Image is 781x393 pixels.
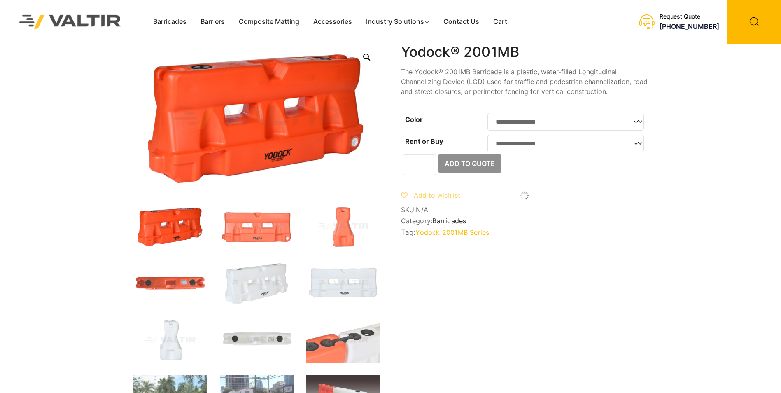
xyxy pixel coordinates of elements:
[133,261,207,306] img: 2001MB_Org_Top.jpg
[306,204,380,249] img: 2001MB_Org_Side.jpg
[401,228,648,236] span: Tag:
[660,13,719,20] div: Request Quote
[401,44,648,61] h1: Yodock® 2001MB
[306,261,380,306] img: 2001MB_Nat_Front.jpg
[146,16,194,28] a: Barricades
[306,16,359,28] a: Accessories
[194,16,232,28] a: Barriers
[401,217,648,225] span: Category:
[232,16,306,28] a: Composite Matting
[486,16,514,28] a: Cart
[432,217,466,225] a: Barricades
[415,228,489,236] a: Yodock 2001MB Series
[133,318,207,363] img: 2001MB_Nat_Side.jpg
[306,318,380,363] img: 2001MB_Xtra2.jpg
[405,137,443,145] label: Rent or Buy
[405,115,423,124] label: Color
[9,4,132,39] img: Valtir Rentals
[436,16,486,28] a: Contact Us
[401,67,648,96] p: The Yodock® 2001MB Barricade is a plastic, water-filled Longitudinal Channelizing Device (LCD) us...
[403,154,436,175] input: Product quantity
[220,261,294,306] img: 2001MB_Nat_3Q.jpg
[401,206,648,214] span: SKU:
[220,318,294,363] img: 2001MB_Nat_Top.jpg
[133,204,207,249] img: 2001MB_Org_3Q.jpg
[438,154,501,173] button: Add to Quote
[359,16,437,28] a: Industry Solutions
[416,206,428,214] span: N/A
[220,204,294,249] img: 2001MB_Org_Front.jpg
[660,22,719,30] a: [PHONE_NUMBER]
